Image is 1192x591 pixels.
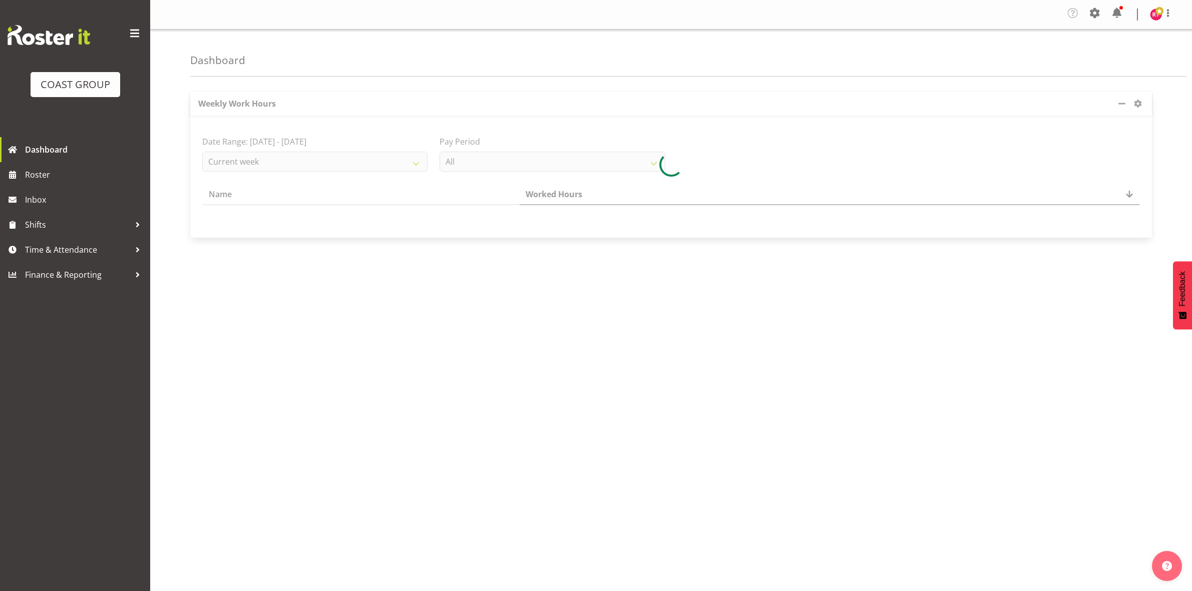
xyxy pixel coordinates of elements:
[8,25,90,45] img: Rosterit website logo
[1162,561,1172,571] img: help-xxl-2.png
[190,55,245,66] h4: Dashboard
[25,217,130,232] span: Shifts
[41,77,110,92] div: COAST GROUP
[25,142,145,157] span: Dashboard
[25,167,145,182] span: Roster
[25,267,130,282] span: Finance & Reporting
[1173,261,1192,329] button: Feedback - Show survey
[1150,9,1162,21] img: reuben-thomas8009.jpg
[25,242,130,257] span: Time & Attendance
[1178,271,1187,306] span: Feedback
[25,192,145,207] span: Inbox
